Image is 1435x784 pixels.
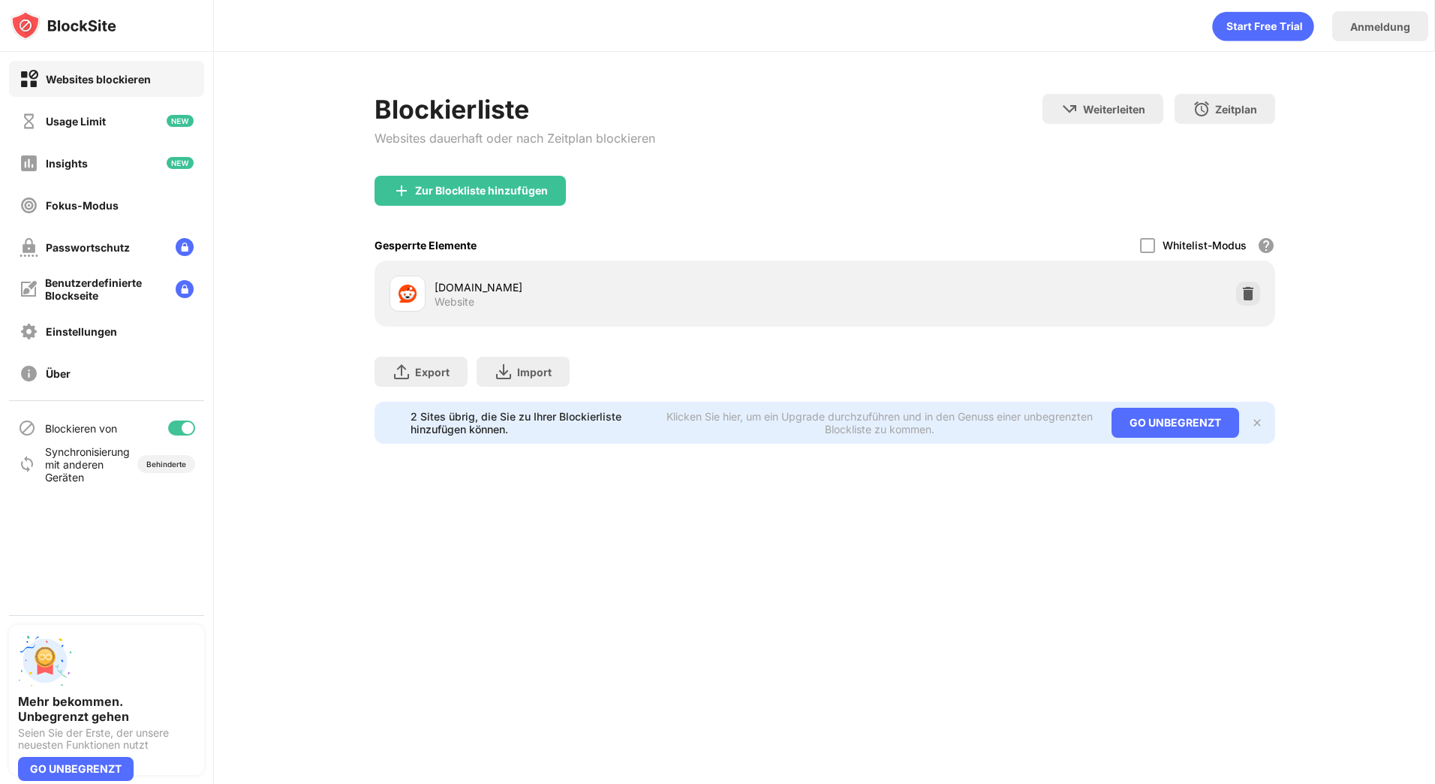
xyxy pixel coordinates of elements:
[167,157,194,169] img: new-icon.svg
[20,322,38,341] img: settings-off.svg
[20,280,38,298] img: customize-block-page-off.svg
[46,199,119,212] div: Fokus-Modus
[20,70,38,89] img: block-on.svg
[517,366,552,378] div: Import
[11,11,116,41] img: logo-blocksite.svg
[20,238,38,257] img: password-protection-off.svg
[435,295,474,309] div: Website
[146,460,186,469] div: Behinderte
[46,325,117,338] div: Einstellungen
[176,238,194,256] img: lock-menu.svg
[18,419,36,437] img: blocking-icon.svg
[18,455,36,473] img: sync-icon.svg
[375,131,655,146] div: Websites dauerhaft oder nach Zeitplan blockieren
[20,196,38,215] img: focus-off.svg
[375,239,477,252] div: Gesperrte Elemente
[18,757,134,781] div: GO UNBEGRENZT
[1083,103,1145,116] div: Weiterleiten
[45,276,164,302] div: Benutzerdefinierte Blockseite
[399,285,417,303] img: favicons
[46,367,71,380] div: Über
[1112,408,1239,438] div: GO UNBEGRENZT
[176,280,194,298] img: lock-menu.svg
[46,115,106,128] div: Usage Limit
[1251,417,1263,429] img: x-button.svg
[1350,20,1410,33] div: Anmeldung
[18,694,195,724] div: Mehr bekommen. Unbegrenzt gehen
[20,112,38,131] img: time-usage-off.svg
[415,366,450,378] div: Export
[1163,239,1247,252] div: Whitelist-Modus
[411,410,657,436] div: 2 Sites übrig, die Sie zu Ihrer Blockierliste hinzufügen können.
[666,410,1093,436] div: Klicken Sie hier, um ein Upgrade durchzuführen und in den Genuss einer unbegrenzten Blockliste zu...
[18,634,72,688] img: push-unlimited.svg
[20,154,38,173] img: insights-off.svg
[46,157,88,170] div: Insights
[45,445,122,484] div: Synchronisierung mit anderen Geräten
[18,727,195,751] div: Seien Sie der Erste, der unsere neuesten Funktionen nutzt
[46,73,151,86] div: Websites blockieren
[1212,11,1314,41] div: animation
[435,279,825,295] div: [DOMAIN_NAME]
[415,185,548,197] div: Zur Blockliste hinzufügen
[46,241,130,254] div: Passwortschutz
[167,115,194,127] img: new-icon.svg
[45,422,117,435] div: Blockieren von
[375,94,655,125] div: Blockierliste
[20,364,38,383] img: about-off.svg
[1215,103,1257,116] div: Zeitplan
